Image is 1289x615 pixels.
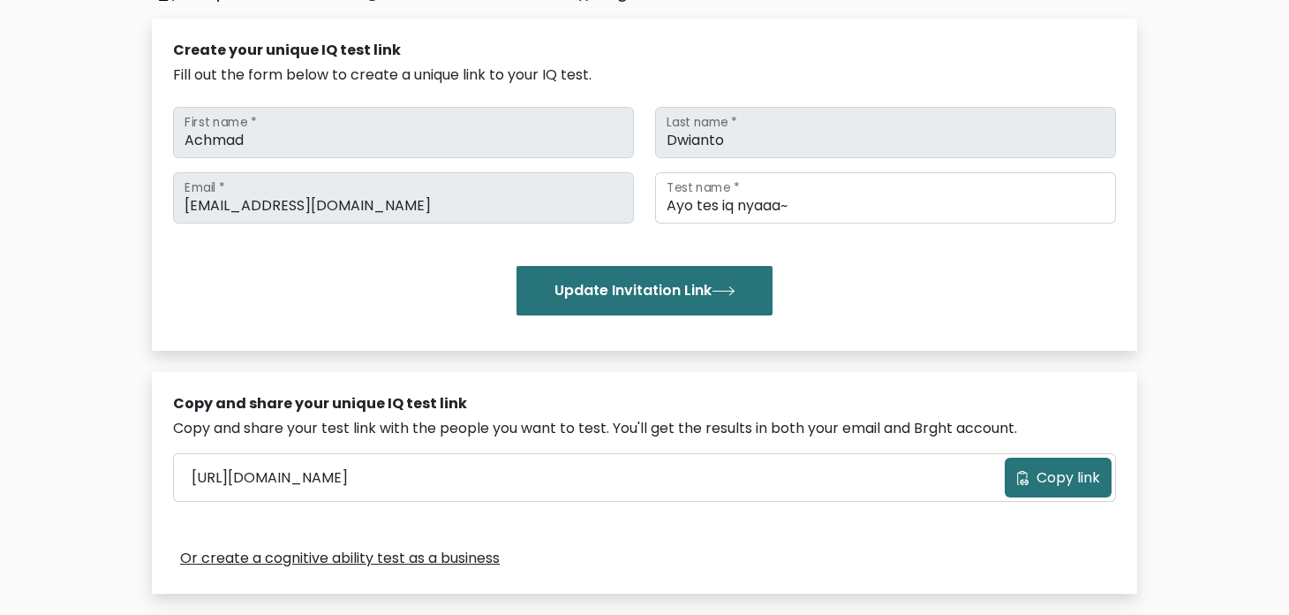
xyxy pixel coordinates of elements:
div: Create your unique IQ test link [173,40,1116,61]
input: First name [173,107,634,158]
input: Last name [655,107,1116,158]
span: Copy link [1036,467,1100,489]
a: Or create a cognitive ability test as a business [180,548,500,569]
div: Copy and share your unique IQ test link [173,393,1116,414]
button: Copy link [1005,458,1112,497]
input: Email [173,172,634,224]
input: Test name [655,172,1116,224]
div: Fill out the form below to create a unique link to your IQ test. [173,65,1116,86]
button: Update Invitation Link [516,266,773,315]
div: Copy and share your test link with the people you want to test. You'll get the results in both yo... [173,418,1116,439]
